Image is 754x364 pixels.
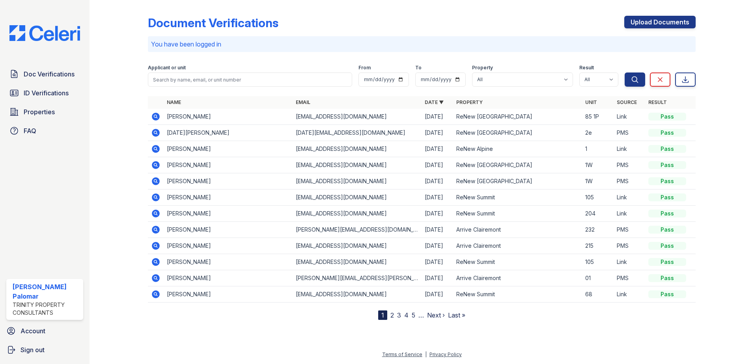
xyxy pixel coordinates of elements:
[164,189,293,206] td: [PERSON_NAME]
[164,173,293,189] td: [PERSON_NAME]
[614,141,645,157] td: Link
[422,238,453,254] td: [DATE]
[415,65,422,71] label: To
[422,286,453,303] td: [DATE]
[21,345,45,355] span: Sign out
[614,238,645,254] td: PMS
[6,85,83,101] a: ID Verifications
[425,351,427,357] div: |
[582,238,614,254] td: 215
[614,189,645,206] td: Link
[418,310,424,320] span: …
[404,311,409,319] a: 4
[21,326,45,336] span: Account
[648,113,686,121] div: Pass
[167,99,181,105] a: Name
[582,254,614,270] td: 105
[648,161,686,169] div: Pass
[456,99,483,105] a: Property
[614,157,645,173] td: PMS
[148,16,278,30] div: Document Verifications
[3,342,86,358] a: Sign out
[164,270,293,286] td: [PERSON_NAME]
[648,210,686,217] div: Pass
[453,189,582,206] td: ReNew Summit
[648,129,686,137] div: Pass
[293,173,422,189] td: [EMAIL_ADDRESS][DOMAIN_NAME]
[24,107,55,117] span: Properties
[164,238,293,254] td: [PERSON_NAME]
[397,311,401,319] a: 3
[648,274,686,282] div: Pass
[453,270,582,286] td: Arrive Clairemont
[390,311,394,319] a: 2
[582,189,614,206] td: 105
[427,311,445,319] a: Next ›
[13,301,80,317] div: Trinity Property Consultants
[151,39,692,49] p: You have been logged in
[614,222,645,238] td: PMS
[24,69,75,79] span: Doc Verifications
[293,254,422,270] td: [EMAIL_ADDRESS][DOMAIN_NAME]
[582,109,614,125] td: 85 1P
[617,99,637,105] a: Source
[648,290,686,298] div: Pass
[148,65,186,71] label: Applicant or unit
[422,173,453,189] td: [DATE]
[293,141,422,157] td: [EMAIL_ADDRESS][DOMAIN_NAME]
[582,157,614,173] td: 1W
[293,286,422,303] td: [EMAIL_ADDRESS][DOMAIN_NAME]
[293,125,422,141] td: [DATE][EMAIL_ADDRESS][DOMAIN_NAME]
[293,270,422,286] td: [PERSON_NAME][EMAIL_ADDRESS][PERSON_NAME][DOMAIN_NAME]
[293,206,422,222] td: [EMAIL_ADDRESS][DOMAIN_NAME]
[614,254,645,270] td: Link
[422,222,453,238] td: [DATE]
[164,125,293,141] td: [DATE][PERSON_NAME]
[453,157,582,173] td: ReNew [GEOGRAPHIC_DATA]
[164,157,293,173] td: [PERSON_NAME]
[472,65,493,71] label: Property
[582,222,614,238] td: 232
[582,141,614,157] td: 1
[648,258,686,266] div: Pass
[425,99,444,105] a: Date ▼
[582,270,614,286] td: 01
[293,157,422,173] td: [EMAIL_ADDRESS][DOMAIN_NAME]
[378,310,387,320] div: 1
[293,189,422,206] td: [EMAIL_ADDRESS][DOMAIN_NAME]
[24,88,69,98] span: ID Verifications
[148,72,352,87] input: Search by name, email, or unit number
[6,66,83,82] a: Doc Verifications
[422,270,453,286] td: [DATE]
[422,206,453,222] td: [DATE]
[614,270,645,286] td: PMS
[422,109,453,125] td: [DATE]
[585,99,597,105] a: Unit
[6,123,83,139] a: FAQ
[648,177,686,185] div: Pass
[648,193,686,201] div: Pass
[422,141,453,157] td: [DATE]
[614,125,645,141] td: PMS
[164,206,293,222] td: [PERSON_NAME]
[24,126,36,136] span: FAQ
[422,254,453,270] td: [DATE]
[13,282,80,301] div: [PERSON_NAME] Palomar
[358,65,371,71] label: From
[293,109,422,125] td: [EMAIL_ADDRESS][DOMAIN_NAME]
[614,109,645,125] td: Link
[422,125,453,141] td: [DATE]
[453,254,582,270] td: ReNew Summit
[648,226,686,234] div: Pass
[453,238,582,254] td: Arrive Clairemont
[579,65,594,71] label: Result
[164,222,293,238] td: [PERSON_NAME]
[453,173,582,189] td: ReNew [GEOGRAPHIC_DATA]
[422,157,453,173] td: [DATE]
[453,109,582,125] td: ReNew [GEOGRAPHIC_DATA]
[448,311,465,319] a: Last »
[624,16,696,28] a: Upload Documents
[293,222,422,238] td: [PERSON_NAME][EMAIL_ADDRESS][DOMAIN_NAME]
[429,351,462,357] a: Privacy Policy
[453,286,582,303] td: ReNew Summit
